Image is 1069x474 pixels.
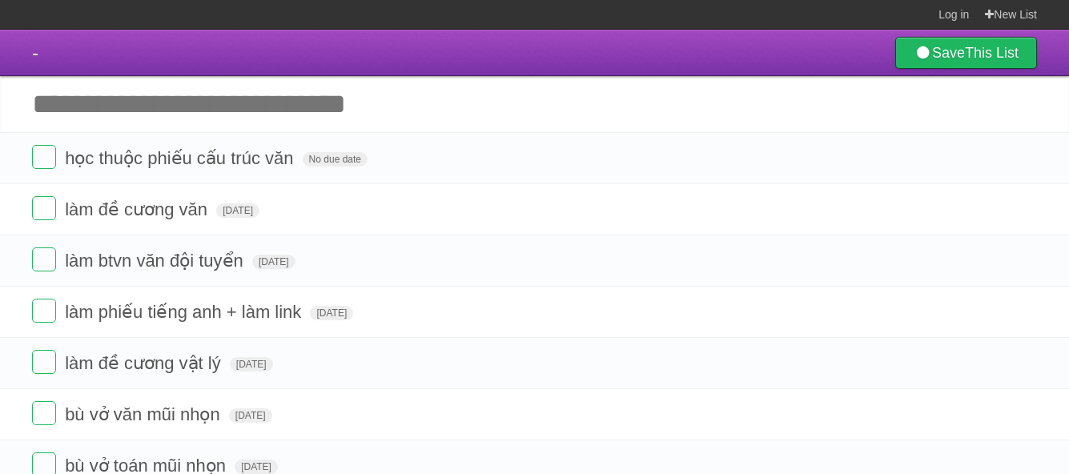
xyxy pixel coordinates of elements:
[229,408,272,423] span: [DATE]
[32,401,56,425] label: Done
[65,302,305,322] span: làm phiếu tiếng anh + làm link
[32,299,56,323] label: Done
[32,196,56,220] label: Done
[965,45,1019,61] b: This List
[310,306,353,320] span: [DATE]
[303,152,368,167] span: No due date
[230,357,273,372] span: [DATE]
[65,148,297,168] span: học thuộc phiếu cấu trúc văn
[65,251,247,271] span: làm btvn văn đội tuyển
[252,255,295,269] span: [DATE]
[32,42,38,63] span: -
[65,404,224,424] span: bù vở văn mũi nhọn
[235,460,278,474] span: [DATE]
[65,199,211,219] span: làm đề cương văn
[65,353,225,373] span: làm đề cương vật lý
[32,145,56,169] label: Done
[895,37,1037,69] a: SaveThis List
[216,203,259,218] span: [DATE]
[32,247,56,271] label: Done
[32,350,56,374] label: Done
